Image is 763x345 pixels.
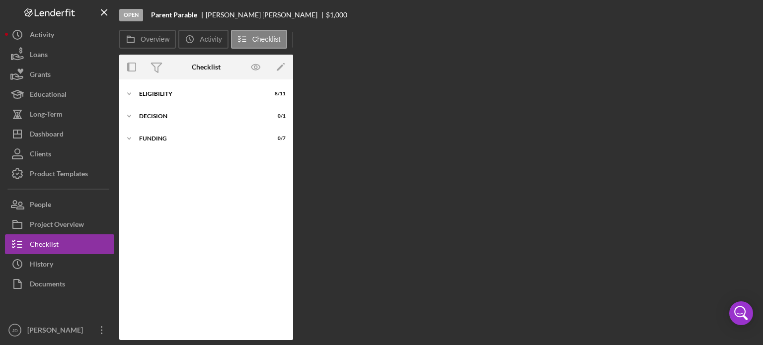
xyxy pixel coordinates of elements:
[30,45,48,67] div: Loans
[5,234,114,254] button: Checklist
[5,214,114,234] button: Project Overview
[5,320,114,340] button: JD[PERSON_NAME]
[30,195,51,217] div: People
[5,195,114,214] button: People
[151,11,197,19] b: Parent Parable
[139,91,261,97] div: ELIGIBILITY
[30,214,84,237] div: Project Overview
[729,301,753,325] div: Open Intercom Messenger
[139,136,261,141] div: FUNDING
[5,254,114,274] button: History
[141,35,169,43] label: Overview
[5,65,114,84] button: Grants
[200,35,222,43] label: Activity
[119,9,143,21] div: Open
[5,84,114,104] button: Educational
[30,254,53,276] div: History
[192,63,221,71] div: Checklist
[30,104,63,127] div: Long-Term
[12,328,18,333] text: JD
[30,65,51,87] div: Grants
[5,164,114,184] button: Product Templates
[5,144,114,164] button: Clients
[5,124,114,144] button: Dashboard
[30,144,51,166] div: Clients
[119,30,176,49] button: Overview
[30,274,65,296] div: Documents
[5,274,114,294] button: Documents
[139,113,261,119] div: Decision
[25,320,89,343] div: [PERSON_NAME]
[30,234,59,257] div: Checklist
[5,104,114,124] button: Long-Term
[231,30,287,49] button: Checklist
[30,124,64,146] div: Dashboard
[178,30,228,49] button: Activity
[5,25,114,45] button: Activity
[206,11,326,19] div: [PERSON_NAME] [PERSON_NAME]
[268,91,286,97] div: 8 / 11
[268,136,286,141] div: 0 / 7
[326,10,347,19] span: $1,000
[252,35,281,43] label: Checklist
[268,113,286,119] div: 0 / 1
[5,45,114,65] button: Loans
[30,25,54,47] div: Activity
[30,84,67,107] div: Educational
[30,164,88,186] div: Product Templates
